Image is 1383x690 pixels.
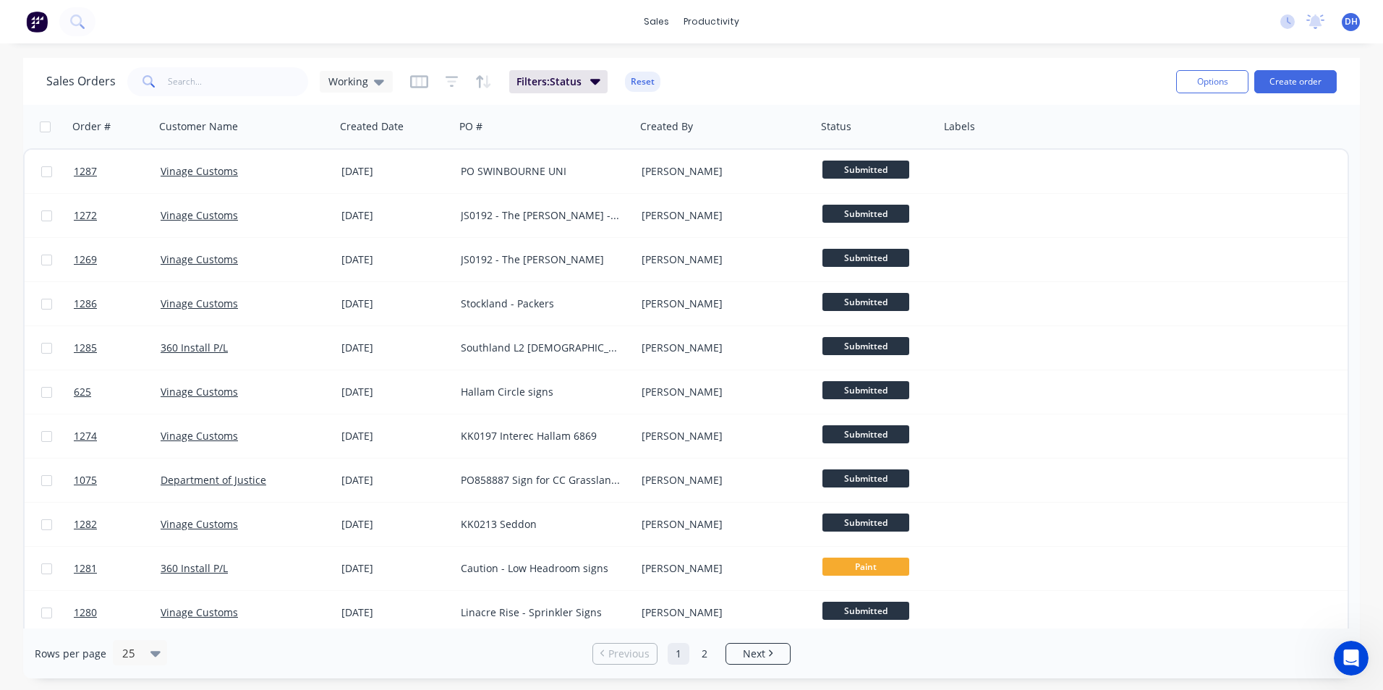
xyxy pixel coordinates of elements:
div: Status [821,119,851,134]
a: 1280 [74,591,161,634]
div: [DATE] [341,429,449,443]
div: [PERSON_NAME] [642,385,802,399]
span: 1286 [74,297,97,311]
a: Previous page [593,647,657,661]
a: Vinage Customs [161,429,238,443]
span: Submitted [822,469,909,487]
span: Submitted [822,514,909,532]
div: sales [637,11,676,33]
div: KK0213 Seddon [461,517,621,532]
div: Stockland - Packers [461,297,621,311]
span: Working [328,74,368,89]
span: Submitted [822,381,909,399]
iframe: Intercom live chat [1334,641,1369,676]
span: Submitted [822,205,909,223]
span: 1274 [74,429,97,443]
span: 1282 [74,517,97,532]
a: Vinage Customs [161,252,238,266]
div: [PERSON_NAME] [642,297,802,311]
div: [PERSON_NAME] [642,208,802,223]
div: [PERSON_NAME] [642,429,802,443]
div: [DATE] [341,252,449,267]
a: Next page [726,647,790,661]
div: [DATE] [341,164,449,179]
a: 1274 [74,414,161,458]
div: [DATE] [341,473,449,487]
a: Page 1 is your current page [668,643,689,665]
a: 360 Install P/L [161,341,228,354]
div: Hallam Circle signs [461,385,621,399]
span: Submitted [822,249,909,267]
a: Vinage Customs [161,164,238,178]
div: [PERSON_NAME] [642,164,802,179]
a: Department of Justice [161,473,266,487]
span: Filters: Status [516,74,582,89]
a: 1281 [74,547,161,590]
a: 1287 [74,150,161,193]
div: [DATE] [341,385,449,399]
span: Rows per page [35,647,106,661]
span: 1287 [74,164,97,179]
div: [DATE] [341,208,449,223]
span: 1075 [74,473,97,487]
span: 1269 [74,252,97,267]
span: Next [743,647,765,661]
div: Southland L2 [DEMOGRAPHIC_DATA] Amenities [461,341,621,355]
div: Created Date [340,119,404,134]
span: 1280 [74,605,97,620]
div: productivity [676,11,746,33]
div: [PERSON_NAME] [642,561,802,576]
span: Submitted [822,293,909,311]
button: Reset [625,72,660,92]
div: [DATE] [341,341,449,355]
div: [DATE] [341,561,449,576]
a: 1272 [74,194,161,237]
span: 625 [74,385,91,399]
a: Vinage Customs [161,385,238,399]
a: 1075 [74,459,161,502]
a: 1269 [74,238,161,281]
div: PO # [459,119,482,134]
div: JS0192 - The [PERSON_NAME] - FRV [461,208,621,223]
a: 1286 [74,282,161,325]
div: [PERSON_NAME] [642,341,802,355]
div: PO SWINBOURNE UNI [461,164,621,179]
div: [DATE] [341,605,449,620]
a: 1282 [74,503,161,546]
span: Paint [822,558,909,576]
ul: Pagination [587,643,796,665]
span: Submitted [822,602,909,620]
div: Caution - Low Headroom signs [461,561,621,576]
div: [PERSON_NAME] [642,252,802,267]
span: Submitted [822,161,909,179]
a: 625 [74,370,161,414]
span: Previous [608,647,650,661]
a: Vinage Customs [161,605,238,619]
div: [DATE] [341,297,449,311]
a: Vinage Customs [161,297,238,310]
div: [PERSON_NAME] [642,517,802,532]
button: Filters:Status [509,70,608,93]
h1: Sales Orders [46,74,116,88]
button: Options [1176,70,1248,93]
div: [PERSON_NAME] [642,605,802,620]
span: Submitted [822,337,909,355]
a: Vinage Customs [161,517,238,531]
span: 1281 [74,561,97,576]
input: Search... [168,67,309,96]
div: JS0192 - The [PERSON_NAME] [461,252,621,267]
a: Vinage Customs [161,208,238,222]
img: Factory [26,11,48,33]
div: Customer Name [159,119,238,134]
span: 1272 [74,208,97,223]
div: Created By [640,119,693,134]
div: [DATE] [341,517,449,532]
div: Linacre Rise - Sprinkler Signs [461,605,621,620]
div: Labels [944,119,975,134]
a: 1285 [74,326,161,370]
button: Create order [1254,70,1337,93]
div: Order # [72,119,111,134]
div: KK0197 Interec Hallam 6869 [461,429,621,443]
a: 360 Install P/L [161,561,228,575]
div: [PERSON_NAME] [642,473,802,487]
